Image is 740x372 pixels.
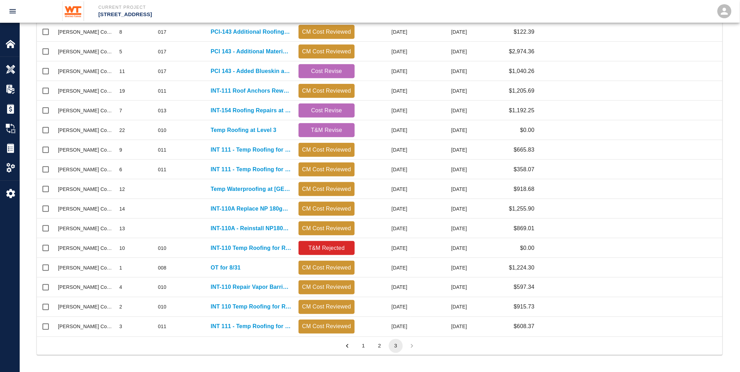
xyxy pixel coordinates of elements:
p: CM Cost Reviewed [301,47,352,56]
a: PCI 143 - Added Blueskin at [GEOGRAPHIC_DATA] [211,67,292,75]
div: 017 [158,28,166,35]
p: INT 111 - Temp Roofing for Roof Anchors [211,165,292,174]
a: INT-111 Roof Anchors Rework [211,87,292,95]
p: Cost Revise [301,106,352,115]
div: [DATE] [411,81,471,101]
p: $1,224.30 [509,264,535,272]
div: [DATE] [411,140,471,160]
p: Temp Roofing at Level 3 [211,126,276,134]
p: $1,255.90 [509,205,535,213]
div: [DATE] [358,160,411,179]
div: Gordon Contractors [58,264,112,271]
div: [DATE] [358,140,411,160]
div: 4 [119,284,122,291]
div: 010 [158,245,166,252]
div: [DATE] [411,179,471,199]
div: 7 [119,107,122,114]
p: CM Cost Reviewed [301,224,352,233]
div: Gordon Contractors [58,48,112,55]
div: 13 [119,225,125,232]
div: 9 [119,146,122,153]
div: [DATE] [411,120,471,140]
div: [DATE] [358,297,411,317]
div: [DATE] [358,120,411,140]
a: INT-110A Replace NP 180gT4 at cut columns [211,205,292,213]
p: CM Cost Reviewed [301,87,352,95]
button: open drawer [4,3,21,20]
p: $122.39 [514,28,535,36]
div: Gordon Contractors [58,107,112,114]
div: [DATE] [358,81,411,101]
div: [DATE] [411,61,471,81]
div: 011 [158,87,166,94]
div: 013 [158,107,166,114]
div: Gordon Contractors [58,323,112,330]
p: CM Cost Reviewed [301,146,352,154]
p: $869.01 [514,224,535,233]
div: [DATE] [358,22,411,42]
p: INT-110A - Reinstall NP180gT4 at grade [211,224,292,233]
div: 6 [119,166,122,173]
p: CM Cost Reviewed [301,264,352,272]
div: 011 [158,166,166,173]
div: Gordon Contractors [58,166,112,173]
a: PCI-143 Additional Roofing due to Well Stoppage [211,28,292,36]
p: INT-110 Temp Roofing for Roof Drains not installed [211,244,292,252]
nav: pagination navigation [339,339,420,353]
iframe: Chat Widget [705,338,740,372]
div: [DATE] [411,258,471,278]
div: [DATE] [411,238,471,258]
div: 010 [158,127,166,134]
div: Gordon Contractors [58,68,112,75]
div: [DATE] [358,101,411,120]
p: $915.73 [514,303,535,311]
p: CM Cost Reviewed [301,185,352,193]
div: 010 [158,284,166,291]
a: INT 111 - Temp Roofing for Roof Anchors [211,146,292,154]
div: [DATE] [411,297,471,317]
button: page 3 [389,339,403,353]
div: [DATE] [358,258,411,278]
p: T&M Revise [301,126,352,134]
div: [DATE] [358,238,411,258]
div: 22 [119,127,125,134]
div: Gordon Contractors [58,205,112,212]
p: [STREET_ADDRESS] [98,11,408,19]
div: 011 [158,323,166,330]
div: 11 [119,68,125,75]
img: Whiting-Turner [62,1,84,21]
a: INT-154 Roofing Repairs at [GEOGRAPHIC_DATA] (11-25) [211,106,292,115]
div: 10 [119,245,125,252]
p: $1,040.26 [509,67,535,75]
p: $1,192.25 [509,106,535,115]
p: CM Cost Reviewed [301,165,352,174]
div: [DATE] [411,22,471,42]
div: [DATE] [358,219,411,238]
p: OT for 8/31 [211,264,241,272]
div: Gordon Contractors [58,225,112,232]
p: $358.07 [514,165,535,174]
div: Gordon Contractors [58,186,112,193]
div: 017 [158,48,166,55]
div: 017 [158,68,166,75]
p: CM Cost Reviewed [301,205,352,213]
div: Gordon Contractors [58,28,112,35]
div: 010 [158,304,166,311]
a: Temp Waterproofing at [GEOGRAPHIC_DATA] [211,185,292,193]
div: [DATE] [358,179,411,199]
div: [DATE] [411,101,471,120]
div: 19 [119,87,125,94]
div: Gordon Contractors [58,127,112,134]
div: 14 [119,205,125,212]
div: 8 [119,28,122,35]
div: 1 [119,264,122,271]
p: T&M Rejected [301,244,352,252]
p: $608.37 [514,323,535,331]
p: $1,205.69 [509,87,535,95]
div: 3 [119,323,122,330]
a: INT 111 - Temp Roofing for Roof Anchors [211,323,292,331]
